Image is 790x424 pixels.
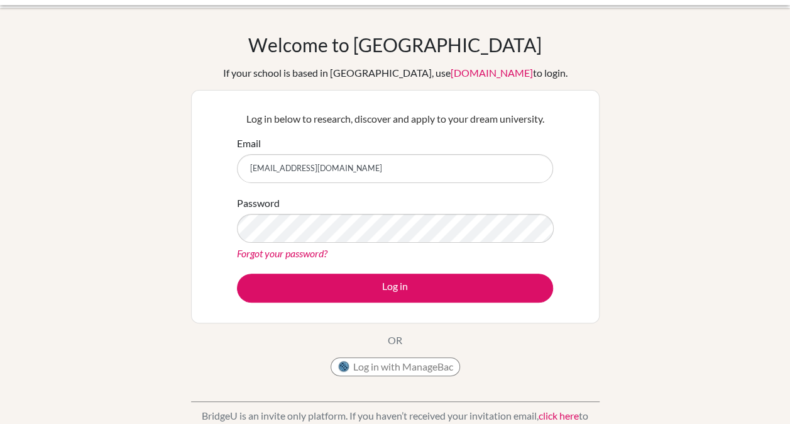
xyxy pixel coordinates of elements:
[223,65,568,81] div: If your school is based in [GEOGRAPHIC_DATA], use to login.
[237,111,553,126] p: Log in below to research, discover and apply to your dream university.
[539,410,579,421] a: click here
[237,196,280,211] label: Password
[388,333,402,348] p: OR
[331,357,460,376] button: Log in with ManageBac
[237,247,327,259] a: Forgot your password?
[237,274,553,303] button: Log in
[451,67,533,79] a: [DOMAIN_NAME]
[248,33,542,56] h1: Welcome to [GEOGRAPHIC_DATA]
[237,136,261,151] label: Email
